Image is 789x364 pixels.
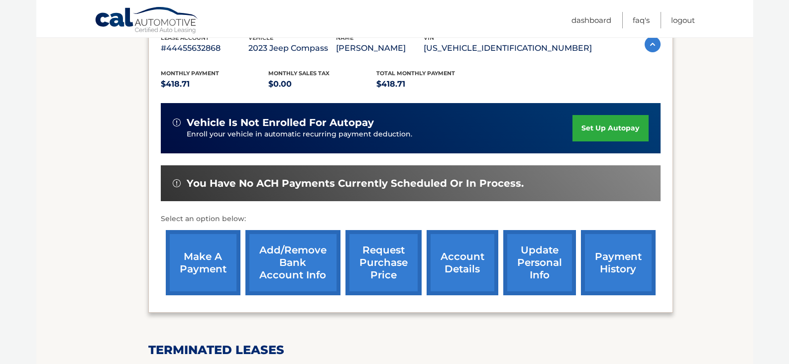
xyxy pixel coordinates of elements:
[173,179,181,187] img: alert-white.svg
[161,213,661,225] p: Select an option below:
[671,12,695,28] a: Logout
[571,12,611,28] a: Dashboard
[427,230,498,295] a: account details
[173,119,181,126] img: alert-white.svg
[633,12,650,28] a: FAQ's
[376,77,484,91] p: $418.71
[166,230,240,295] a: make a payment
[248,41,336,55] p: 2023 Jeep Compass
[187,129,573,140] p: Enroll your vehicle in automatic recurring payment deduction.
[161,41,248,55] p: #44455632868
[345,230,422,295] a: request purchase price
[424,41,592,55] p: [US_VEHICLE_IDENTIFICATION_NUMBER]
[161,77,269,91] p: $418.71
[376,70,455,77] span: Total Monthly Payment
[161,70,219,77] span: Monthly Payment
[268,70,330,77] span: Monthly sales Tax
[645,36,661,52] img: accordion-active.svg
[187,117,374,129] span: vehicle is not enrolled for autopay
[148,343,673,358] h2: terminated leases
[336,41,424,55] p: [PERSON_NAME]
[95,6,199,35] a: Cal Automotive
[268,77,376,91] p: $0.00
[581,230,656,295] a: payment history
[187,177,524,190] span: You have no ACH payments currently scheduled or in process.
[245,230,340,295] a: Add/Remove bank account info
[572,115,648,141] a: set up autopay
[503,230,576,295] a: update personal info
